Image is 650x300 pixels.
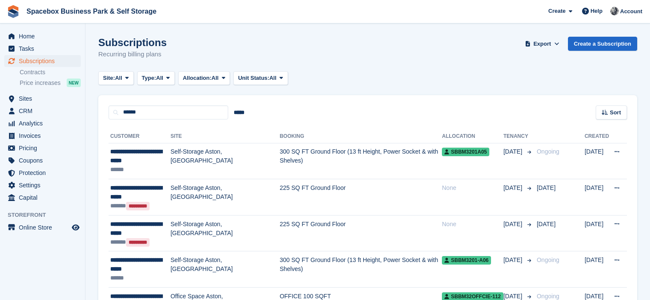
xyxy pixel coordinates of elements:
span: All [156,74,163,82]
img: SUDIPTA VIRMANI [610,7,619,15]
div: None [442,183,503,192]
button: Site: All [98,71,134,85]
span: All [115,74,122,82]
img: stora-icon-8386f47178a22dfd0bd8f6a31ec36ba5ce8667c1dd55bd0f319d3a0aa187defe.svg [7,5,20,18]
span: Online Store [19,221,70,233]
td: 225 SQ FT Ground Floor [279,215,442,251]
td: Self-Storage Aston, [GEOGRAPHIC_DATA] [171,143,280,179]
div: NEW [67,79,81,87]
span: [DATE] [503,147,524,156]
span: Ongoing [537,256,559,263]
th: Site [171,130,280,143]
a: menu [4,105,81,117]
td: [DATE] [585,179,609,216]
span: Capital [19,192,70,204]
td: [DATE] [585,251,609,288]
span: Analytics [19,117,70,129]
span: Type: [142,74,156,82]
span: Create [548,7,565,15]
td: 300 SQ FT Ground Floor (13 ft Height, Power Socket & with Shelves) [279,143,442,179]
span: Sort [610,108,621,117]
td: Self-Storage Aston, [GEOGRAPHIC_DATA] [171,251,280,288]
a: Preview store [71,222,81,233]
span: Settings [19,179,70,191]
span: Home [19,30,70,42]
td: [DATE] [585,215,609,251]
span: [DATE] [537,221,556,227]
span: Ongoing [537,293,559,300]
a: menu [4,192,81,204]
span: Site: [103,74,115,82]
span: Subscriptions [19,55,70,67]
a: menu [4,55,81,67]
span: CRM [19,105,70,117]
span: All [269,74,276,82]
span: Coupons [19,154,70,166]
span: Unit Status: [238,74,269,82]
button: Allocation: All [178,71,230,85]
a: Spacebox Business Park & Self Storage [23,4,160,18]
span: [DATE] [503,256,524,265]
span: Export [533,40,551,48]
p: Recurring billing plans [98,50,167,59]
td: 225 SQ FT Ground Floor [279,179,442,216]
a: Create a Subscription [568,37,637,51]
a: menu [4,43,81,55]
td: 300 SQ FT Ground Floor (13 ft Height, Power Socket & with Shelves) [279,251,442,288]
span: Price increases [20,79,61,87]
button: Type: All [137,71,175,85]
span: Sites [19,93,70,105]
a: Contracts [20,68,81,76]
a: menu [4,154,81,166]
a: menu [4,93,81,105]
span: Pricing [19,142,70,154]
td: Self-Storage Aston, [GEOGRAPHIC_DATA] [171,179,280,216]
th: Created [585,130,609,143]
a: menu [4,142,81,154]
span: Tasks [19,43,70,55]
a: menu [4,179,81,191]
a: menu [4,130,81,142]
a: menu [4,167,81,179]
span: Allocation: [183,74,212,82]
th: Booking [279,130,442,143]
button: Unit Status: All [233,71,288,85]
span: [DATE] [503,183,524,192]
span: Ongoing [537,148,559,155]
span: Help [591,7,603,15]
span: Protection [19,167,70,179]
span: Storefront [8,211,85,219]
button: Export [524,37,561,51]
th: Customer [109,130,171,143]
th: Allocation [442,130,503,143]
a: menu [4,30,81,42]
span: [DATE] [503,220,524,229]
div: None [442,220,503,229]
a: menu [4,117,81,129]
span: SBBM3201-A06 [442,256,491,265]
th: Tenancy [503,130,533,143]
td: Self-Storage Aston, [GEOGRAPHIC_DATA] [171,215,280,251]
a: menu [4,221,81,233]
span: All [212,74,219,82]
span: Invoices [19,130,70,142]
span: Account [620,7,642,16]
h1: Subscriptions [98,37,167,48]
span: [DATE] [537,184,556,191]
a: Price increases NEW [20,78,81,87]
span: SBBM3201A05 [442,148,489,156]
td: [DATE] [585,143,609,179]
